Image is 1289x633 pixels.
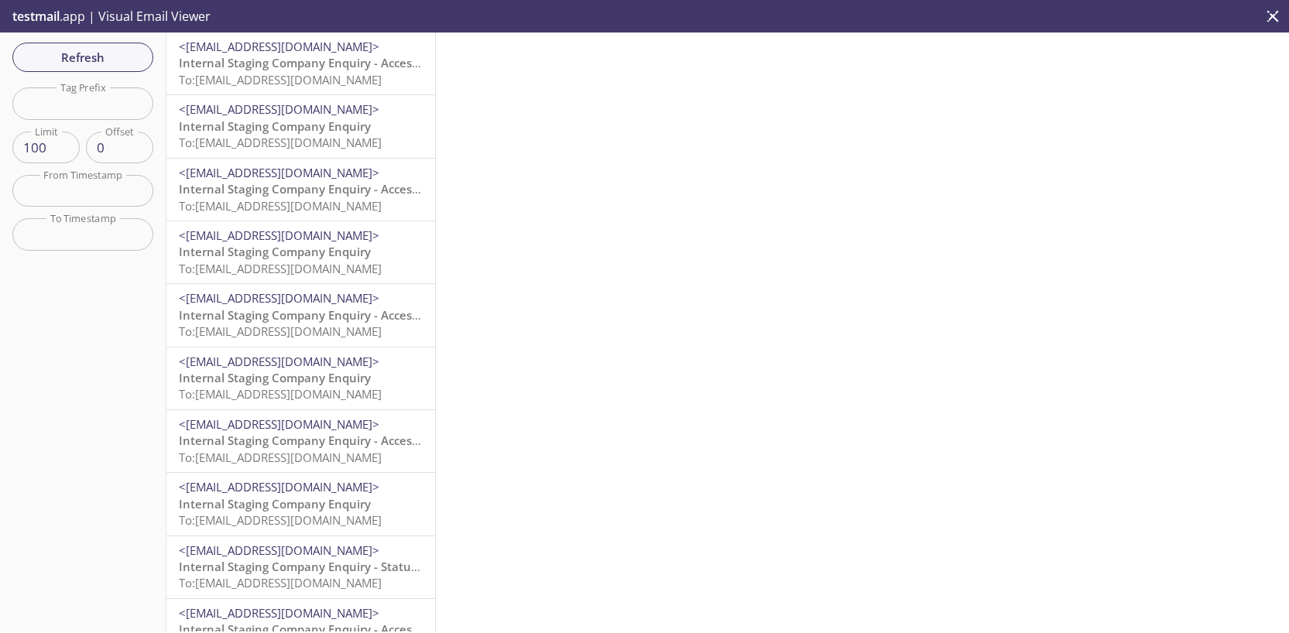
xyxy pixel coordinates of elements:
[166,95,435,157] div: <[EMAIL_ADDRESS][DOMAIN_NAME]>Internal Staging Company EnquiryTo:[EMAIL_ADDRESS][DOMAIN_NAME]
[179,354,379,369] span: <[EMAIL_ADDRESS][DOMAIN_NAME]>
[166,347,435,409] div: <[EMAIL_ADDRESS][DOMAIN_NAME]>Internal Staging Company EnquiryTo:[EMAIL_ADDRESS][DOMAIN_NAME]
[179,575,382,590] span: To: [EMAIL_ADDRESS][DOMAIN_NAME]
[166,536,435,598] div: <[EMAIL_ADDRESS][DOMAIN_NAME]>Internal Staging Company Enquiry - Status UpdateTo:[EMAIL_ADDRESS][...
[179,135,382,150] span: To: [EMAIL_ADDRESS][DOMAIN_NAME]
[12,43,153,72] button: Refresh
[179,433,472,448] span: Internal Staging Company Enquiry - Access PIN Code
[166,284,435,346] div: <[EMAIL_ADDRESS][DOMAIN_NAME]>Internal Staging Company Enquiry - Access PIN CodeTo:[EMAIL_ADDRESS...
[179,496,371,512] span: Internal Staging Company Enquiry
[179,323,382,339] span: To: [EMAIL_ADDRESS][DOMAIN_NAME]
[179,228,379,243] span: <[EMAIL_ADDRESS][DOMAIN_NAME]>
[179,39,379,54] span: <[EMAIL_ADDRESS][DOMAIN_NAME]>
[179,605,379,621] span: <[EMAIL_ADDRESS][DOMAIN_NAME]>
[166,33,435,94] div: <[EMAIL_ADDRESS][DOMAIN_NAME]>Internal Staging Company Enquiry - Access PIN CodeTo:[EMAIL_ADDRESS...
[179,244,371,259] span: Internal Staging Company Enquiry
[179,450,382,465] span: To: [EMAIL_ADDRESS][DOMAIN_NAME]
[166,473,435,535] div: <[EMAIL_ADDRESS][DOMAIN_NAME]>Internal Staging Company EnquiryTo:[EMAIL_ADDRESS][DOMAIN_NAME]
[179,416,379,432] span: <[EMAIL_ADDRESS][DOMAIN_NAME]>
[179,118,371,134] span: Internal Staging Company Enquiry
[179,559,461,574] span: Internal Staging Company Enquiry - Status Update
[166,410,435,472] div: <[EMAIL_ADDRESS][DOMAIN_NAME]>Internal Staging Company Enquiry - Access PIN CodeTo:[EMAIL_ADDRESS...
[179,290,379,306] span: <[EMAIL_ADDRESS][DOMAIN_NAME]>
[179,165,379,180] span: <[EMAIL_ADDRESS][DOMAIN_NAME]>
[179,181,472,197] span: Internal Staging Company Enquiry - Access PIN Code
[179,370,371,385] span: Internal Staging Company Enquiry
[179,386,382,402] span: To: [EMAIL_ADDRESS][DOMAIN_NAME]
[25,47,141,67] span: Refresh
[179,307,472,323] span: Internal Staging Company Enquiry - Access PIN Code
[179,55,472,70] span: Internal Staging Company Enquiry - Access PIN Code
[179,198,382,214] span: To: [EMAIL_ADDRESS][DOMAIN_NAME]
[179,479,379,494] span: <[EMAIL_ADDRESS][DOMAIN_NAME]>
[12,8,60,25] span: testmail
[179,101,379,117] span: <[EMAIL_ADDRESS][DOMAIN_NAME]>
[179,261,382,276] span: To: [EMAIL_ADDRESS][DOMAIN_NAME]
[166,221,435,283] div: <[EMAIL_ADDRESS][DOMAIN_NAME]>Internal Staging Company EnquiryTo:[EMAIL_ADDRESS][DOMAIN_NAME]
[179,512,382,528] span: To: [EMAIL_ADDRESS][DOMAIN_NAME]
[166,159,435,221] div: <[EMAIL_ADDRESS][DOMAIN_NAME]>Internal Staging Company Enquiry - Access PIN CodeTo:[EMAIL_ADDRESS...
[179,72,382,87] span: To: [EMAIL_ADDRESS][DOMAIN_NAME]
[179,542,379,558] span: <[EMAIL_ADDRESS][DOMAIN_NAME]>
